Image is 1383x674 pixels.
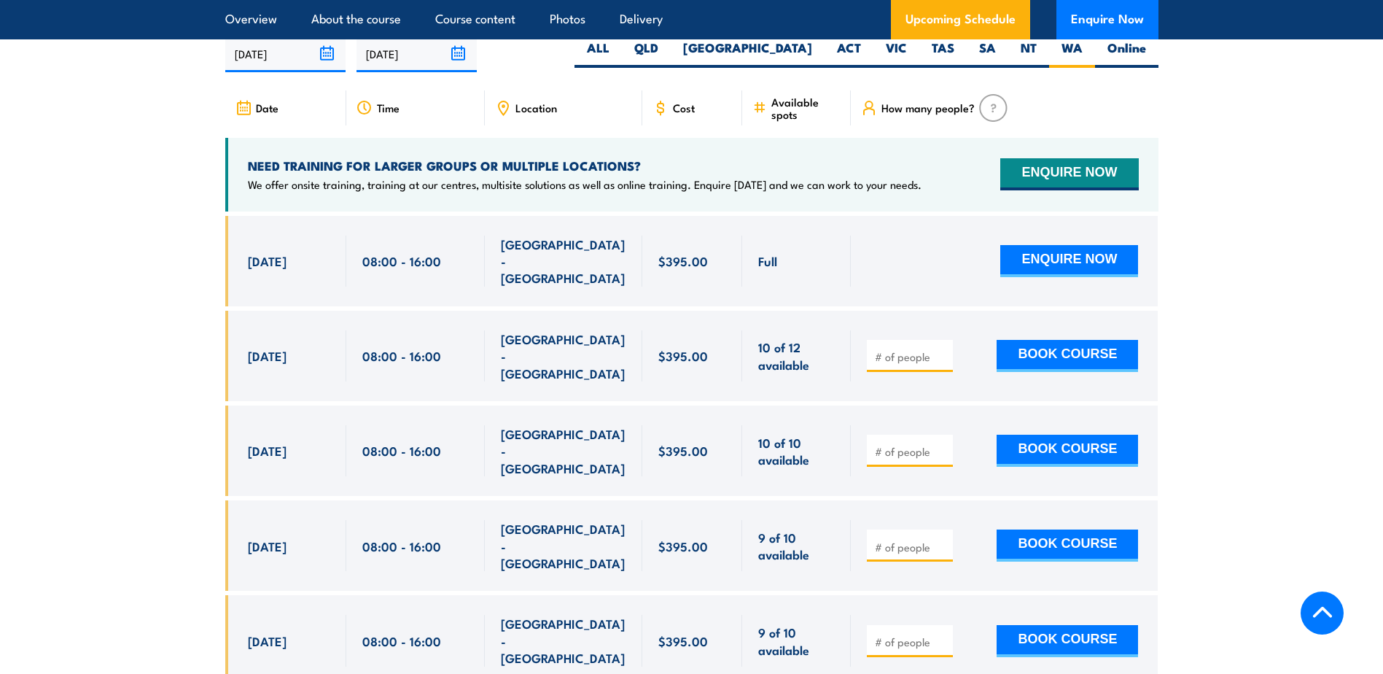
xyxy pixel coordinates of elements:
[501,520,626,571] span: [GEOGRAPHIC_DATA] - [GEOGRAPHIC_DATA]
[658,538,708,554] span: $395.00
[658,442,708,459] span: $395.00
[362,632,441,649] span: 08:00 - 16:00
[501,425,626,476] span: [GEOGRAPHIC_DATA] - [GEOGRAPHIC_DATA]
[771,96,841,120] span: Available spots
[362,252,441,269] span: 08:00 - 16:00
[758,434,835,468] span: 10 of 10 available
[758,624,835,658] span: 9 of 10 available
[248,538,287,554] span: [DATE]
[825,39,873,68] label: ACT
[515,101,557,114] span: Location
[758,252,777,269] span: Full
[875,349,948,364] input: # of people
[1049,39,1095,68] label: WA
[622,39,671,68] label: QLD
[1095,39,1158,68] label: Online
[658,632,708,649] span: $395.00
[875,540,948,554] input: # of people
[997,435,1138,467] button: BOOK COURSE
[248,347,287,364] span: [DATE]
[248,158,922,174] h4: NEED TRAINING FOR LARGER GROUPS OR MULTIPLE LOCATIONS?
[673,101,695,114] span: Cost
[997,340,1138,372] button: BOOK COURSE
[248,632,287,649] span: [DATE]
[758,338,835,373] span: 10 of 12 available
[377,101,400,114] span: Time
[362,347,441,364] span: 08:00 - 16:00
[248,252,287,269] span: [DATE]
[501,236,626,287] span: [GEOGRAPHIC_DATA] - [GEOGRAPHIC_DATA]
[1008,39,1049,68] label: NT
[875,444,948,459] input: # of people
[256,101,278,114] span: Date
[671,39,825,68] label: [GEOGRAPHIC_DATA]
[501,615,626,666] span: [GEOGRAPHIC_DATA] - [GEOGRAPHIC_DATA]
[248,177,922,192] p: We offer onsite training, training at our centres, multisite solutions as well as online training...
[873,39,919,68] label: VIC
[362,442,441,459] span: 08:00 - 16:00
[248,442,287,459] span: [DATE]
[1000,245,1138,277] button: ENQUIRE NOW
[658,347,708,364] span: $395.00
[658,252,708,269] span: $395.00
[881,101,975,114] span: How many people?
[919,39,967,68] label: TAS
[1000,158,1138,190] button: ENQUIRE NOW
[574,39,622,68] label: ALL
[758,529,835,563] span: 9 of 10 available
[997,530,1138,562] button: BOOK COURSE
[501,330,626,381] span: [GEOGRAPHIC_DATA] - [GEOGRAPHIC_DATA]
[225,35,346,72] input: From date
[997,625,1138,657] button: BOOK COURSE
[362,538,441,554] span: 08:00 - 16:00
[357,35,477,72] input: To date
[967,39,1008,68] label: SA
[875,635,948,649] input: # of people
